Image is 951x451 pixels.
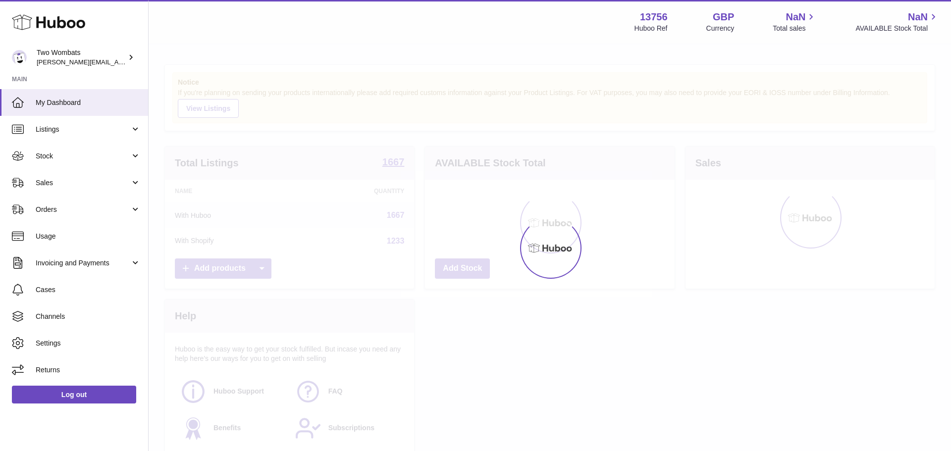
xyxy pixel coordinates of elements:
[908,10,928,24] span: NaN
[36,232,141,241] span: Usage
[12,50,27,65] img: adam.randall@twowombats.com
[36,285,141,295] span: Cases
[12,386,136,403] a: Log out
[773,10,817,33] a: NaN Total sales
[37,48,126,67] div: Two Wombats
[36,178,130,188] span: Sales
[855,24,939,33] span: AVAILABLE Stock Total
[706,24,735,33] div: Currency
[36,339,141,348] span: Settings
[36,365,141,375] span: Returns
[36,125,130,134] span: Listings
[36,205,130,214] span: Orders
[37,58,252,66] span: [PERSON_NAME][EMAIL_ADDRESS][PERSON_NAME][DOMAIN_NAME]
[640,10,668,24] strong: 13756
[36,98,141,107] span: My Dashboard
[36,151,130,161] span: Stock
[773,24,817,33] span: Total sales
[855,10,939,33] a: NaN AVAILABLE Stock Total
[713,10,734,24] strong: GBP
[36,258,130,268] span: Invoicing and Payments
[786,10,805,24] span: NaN
[36,312,141,321] span: Channels
[634,24,668,33] div: Huboo Ref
